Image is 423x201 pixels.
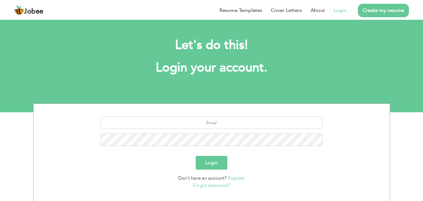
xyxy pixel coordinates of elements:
[219,7,262,14] a: Resume Templates
[334,7,347,14] a: Login
[358,4,409,17] a: Create my resume
[14,5,24,15] img: jobee.io
[43,37,381,53] h2: Let's do this!
[228,175,245,181] a: Register
[311,7,325,14] a: About
[101,116,322,129] input: Email
[14,5,44,15] a: Jobee
[43,60,381,76] h1: Login your account.
[196,156,227,170] button: Login
[24,8,44,15] span: Jobee
[178,175,227,181] span: Don't have an account?
[271,7,302,14] a: Cover Letters
[193,182,230,188] a: Forgot password?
